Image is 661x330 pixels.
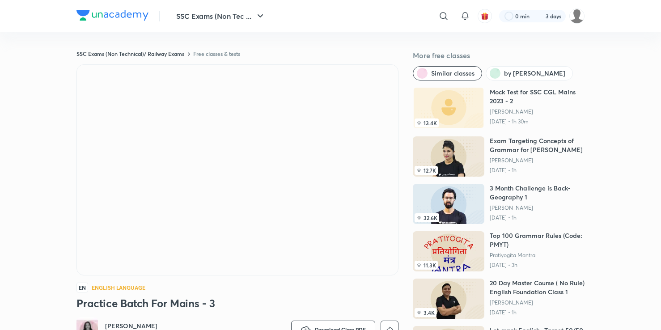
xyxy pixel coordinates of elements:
[415,261,438,270] span: 11.3K
[490,309,585,316] p: [DATE] • 1h
[490,108,585,115] a: [PERSON_NAME]
[490,88,585,106] h6: Mock Test for SSC CGL Mains 2023 - 2
[490,214,585,221] p: [DATE] • 1h
[76,10,148,23] a: Company Logo
[535,12,544,21] img: streak
[415,118,439,127] span: 13.4K
[415,308,436,317] span: 3.4K
[490,299,585,306] a: [PERSON_NAME]
[415,166,438,175] span: 12.7K
[171,7,271,25] button: SSC Exams (Non Tec ...
[490,136,585,154] h6: Exam Targeting Concepts of Grammar for [PERSON_NAME]
[490,204,585,212] a: [PERSON_NAME]
[76,50,184,57] a: SSC Exams (Non Technical)/ Railway Exams
[490,231,585,249] h6: Top 100 Grammar Rules (Code: PMYT)
[490,167,585,174] p: [DATE] • 1h
[413,66,482,80] button: Similar classes
[413,50,585,61] h5: More free classes
[486,66,573,80] button: by Rani Singh
[431,69,475,78] span: Similar classes
[77,65,398,275] iframe: Class
[490,118,585,125] p: [DATE] • 1h 30m
[481,12,489,20] img: avatar
[478,9,492,23] button: avatar
[76,10,148,21] img: Company Logo
[92,285,145,290] h4: English Language
[490,279,585,296] h6: 20 Day Master Course ( No Rule) English Foundation Class 1
[490,262,585,269] p: [DATE] • 3h
[76,283,88,292] span: EN
[193,50,240,57] a: Free classes & tests
[490,184,585,202] h6: 3 Month Challenge is Back- Geography 1
[490,157,585,164] a: [PERSON_NAME]
[415,213,439,222] span: 32.6K
[76,296,398,310] h3: Practice Batch For Mains - 3
[490,252,585,259] a: Pratiyogita Mantra
[504,69,565,78] span: by Rani Singh
[569,8,585,24] img: Shane Watson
